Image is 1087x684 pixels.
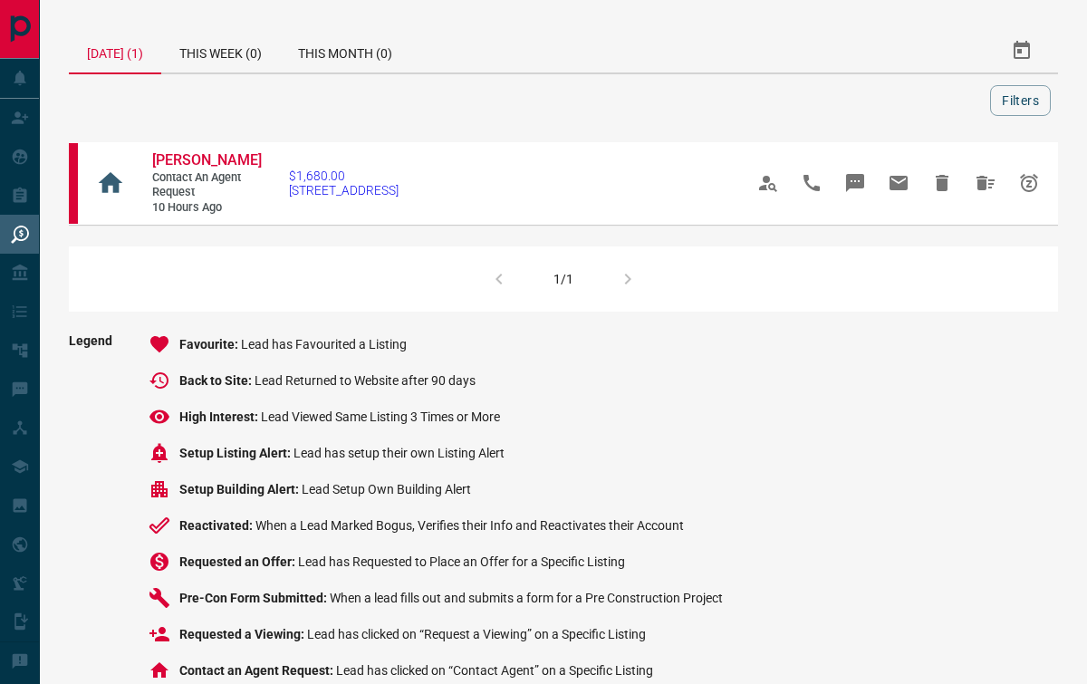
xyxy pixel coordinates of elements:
span: Lead has setup their own Listing Alert [293,446,505,460]
span: Lead Returned to Website after 90 days [255,373,476,388]
span: $1,680.00 [289,169,399,183]
span: Requested a Viewing [179,627,307,641]
div: 1/1 [553,272,573,286]
span: Lead Viewed Same Listing 3 Times or More [261,409,500,424]
span: When a lead fills out and submits a form for a Pre Construction Project [330,591,723,605]
span: Snooze [1007,161,1051,205]
span: Setup Building Alert [179,482,302,496]
span: [STREET_ADDRESS] [289,183,399,197]
div: This Month (0) [280,29,410,72]
span: [PERSON_NAME] [152,151,262,169]
button: Filters [990,85,1051,116]
div: This Week (0) [161,29,280,72]
div: property.ca [69,143,78,224]
span: Reactivated [179,518,255,533]
span: Email [877,161,920,205]
span: Lead has Requested to Place an Offer for a Specific Listing [298,554,625,569]
span: Favourite [179,337,241,352]
button: Select Date Range [1000,29,1044,72]
span: When a Lead Marked Bogus, Verifies their Info and Reactivates their Account [255,518,684,533]
span: View Profile [746,161,790,205]
span: Lead Setup Own Building Alert [302,482,471,496]
span: Lead has clicked on “Request a Viewing” on a Specific Listing [307,627,646,641]
span: Lead has clicked on “Contact Agent” on a Specific Listing [336,663,653,678]
span: Pre-Con Form Submitted [179,591,330,605]
span: Hide All from Najmus Sakib [964,161,1007,205]
span: Call [790,161,833,205]
a: $1,680.00[STREET_ADDRESS] [289,169,399,197]
a: [PERSON_NAME] [152,151,261,170]
span: Contact an Agent Request [152,170,261,200]
span: High Interest [179,409,261,424]
span: 10 hours ago [152,200,261,216]
span: Requested an Offer [179,554,298,569]
span: Setup Listing Alert [179,446,293,460]
div: [DATE] (1) [69,29,161,74]
span: Hide [920,161,964,205]
span: Lead has Favourited a Listing [241,337,407,352]
span: Back to Site [179,373,255,388]
span: Message [833,161,877,205]
span: Contact an Agent Request [179,663,336,678]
